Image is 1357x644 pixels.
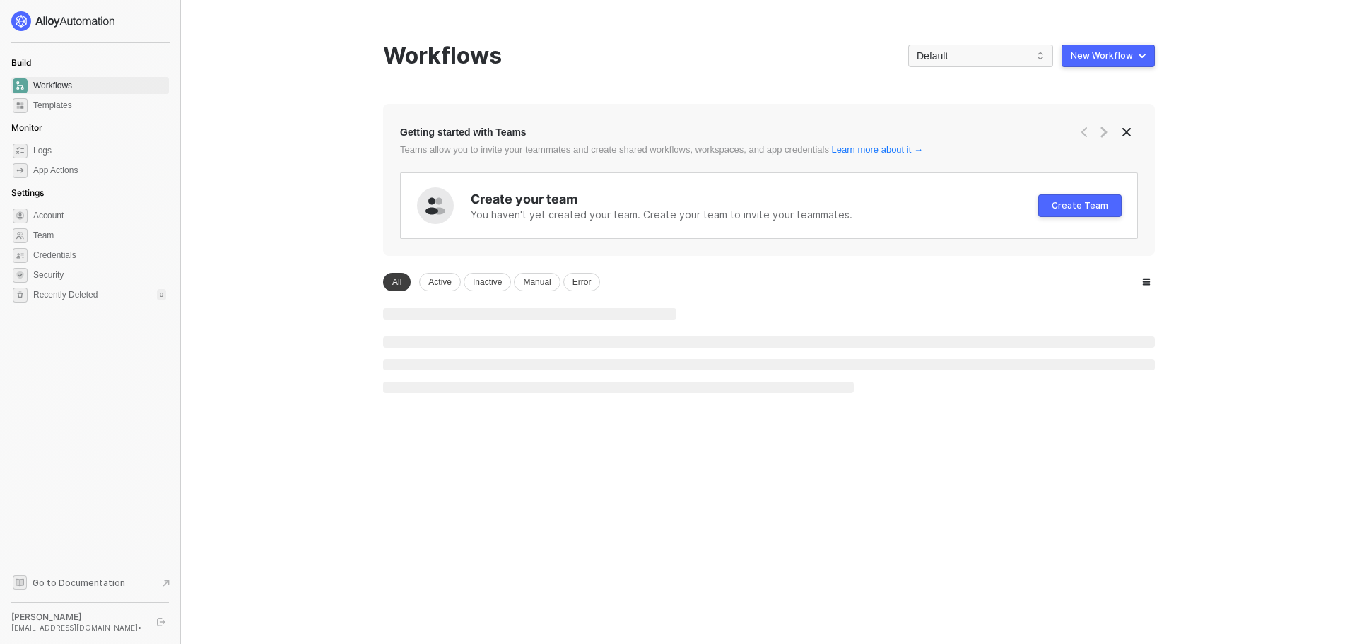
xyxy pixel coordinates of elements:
[157,618,165,626] span: logout
[13,209,28,223] span: settings
[832,144,923,155] a: Learn more about it →
[11,623,144,633] div: [EMAIL_ADDRESS][DOMAIN_NAME] •
[1052,200,1108,211] div: Create Team
[1062,45,1155,67] button: New Workflow
[157,289,166,300] div: 0
[11,611,144,623] div: [PERSON_NAME]
[11,574,170,591] a: Knowledge Base
[514,273,560,291] div: Manual
[471,190,1038,208] div: Create your team
[33,207,166,224] span: Account
[383,273,411,291] div: All
[33,577,125,589] span: Go to Documentation
[33,289,98,301] span: Recently Deleted
[383,42,502,69] div: Workflows
[13,575,27,590] span: documentation
[13,98,28,113] span: marketplace
[33,97,166,114] span: Templates
[11,11,169,31] a: logo
[419,273,461,291] div: Active
[33,142,166,159] span: Logs
[33,227,166,244] span: Team
[917,45,1045,66] span: Default
[11,11,116,31] img: logo
[13,163,28,178] span: icon-app-actions
[1071,50,1133,62] div: New Workflow
[11,122,42,133] span: Monitor
[464,273,511,291] div: Inactive
[563,273,601,291] div: Error
[13,248,28,263] span: credentials
[400,125,527,139] div: Getting started with Teams
[471,208,1038,222] div: You haven't yet created your team. Create your team to invite your teammates.
[159,576,173,590] span: document-arrow
[1079,127,1090,138] span: icon-arrow-left
[13,144,28,158] span: icon-logs
[13,288,28,303] span: settings
[1121,127,1132,138] span: icon-close
[13,268,28,283] span: security
[1038,194,1122,217] button: Create Team
[33,77,166,94] span: Workflows
[400,144,990,156] div: Teams allow you to invite your teammates and create shared workflows, workspaces, and app credent...
[33,267,166,283] span: Security
[1098,127,1110,138] span: icon-arrow-right
[13,78,28,93] span: dashboard
[13,228,28,243] span: team
[11,57,31,68] span: Build
[33,165,78,177] div: App Actions
[33,247,166,264] span: Credentials
[11,187,44,198] span: Settings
